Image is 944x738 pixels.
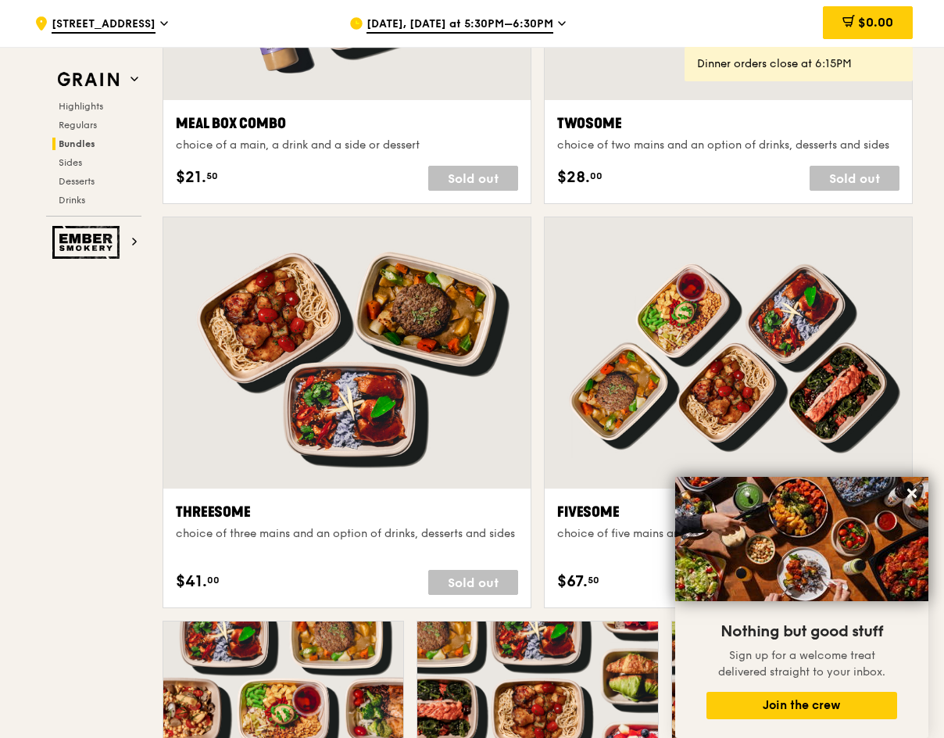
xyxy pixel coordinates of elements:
[59,101,103,112] span: Highlights
[557,526,899,542] div: choice of five mains and an option of drinks, desserts and sides
[557,166,590,189] span: $28.
[697,56,900,72] div: Dinner orders close at 6:15PM
[59,157,82,168] span: Sides
[721,622,883,641] span: Nothing but good stuff
[557,501,899,523] div: Fivesome
[176,526,518,542] div: choice of three mains and an option of drinks, desserts and sides
[59,176,95,187] span: Desserts
[52,226,124,259] img: Ember Smokery web logo
[706,692,897,719] button: Join the crew
[59,195,85,206] span: Drinks
[557,113,899,134] div: Twosome
[428,166,518,191] div: Sold out
[858,15,893,30] span: $0.00
[428,570,518,595] div: Sold out
[206,170,218,182] span: 50
[52,16,156,34] span: [STREET_ADDRESS]
[557,138,899,153] div: choice of two mains and an option of drinks, desserts and sides
[557,570,588,593] span: $67.
[367,16,553,34] span: [DATE], [DATE] at 5:30PM–6:30PM
[590,170,603,182] span: 00
[176,570,207,593] span: $41.
[588,574,599,586] span: 50
[59,120,97,131] span: Regulars
[59,138,95,149] span: Bundles
[52,66,124,94] img: Grain web logo
[718,649,885,679] span: Sign up for a welcome treat delivered straight to your inbox.
[176,501,518,523] div: Threesome
[176,138,518,153] div: choice of a main, a drink and a side or dessert
[899,481,924,506] button: Close
[207,574,220,586] span: 00
[176,113,518,134] div: Meal Box Combo
[675,477,928,601] img: DSC07876-Edit02-Large.jpeg
[176,166,206,189] span: $21.
[810,166,899,191] div: Sold out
